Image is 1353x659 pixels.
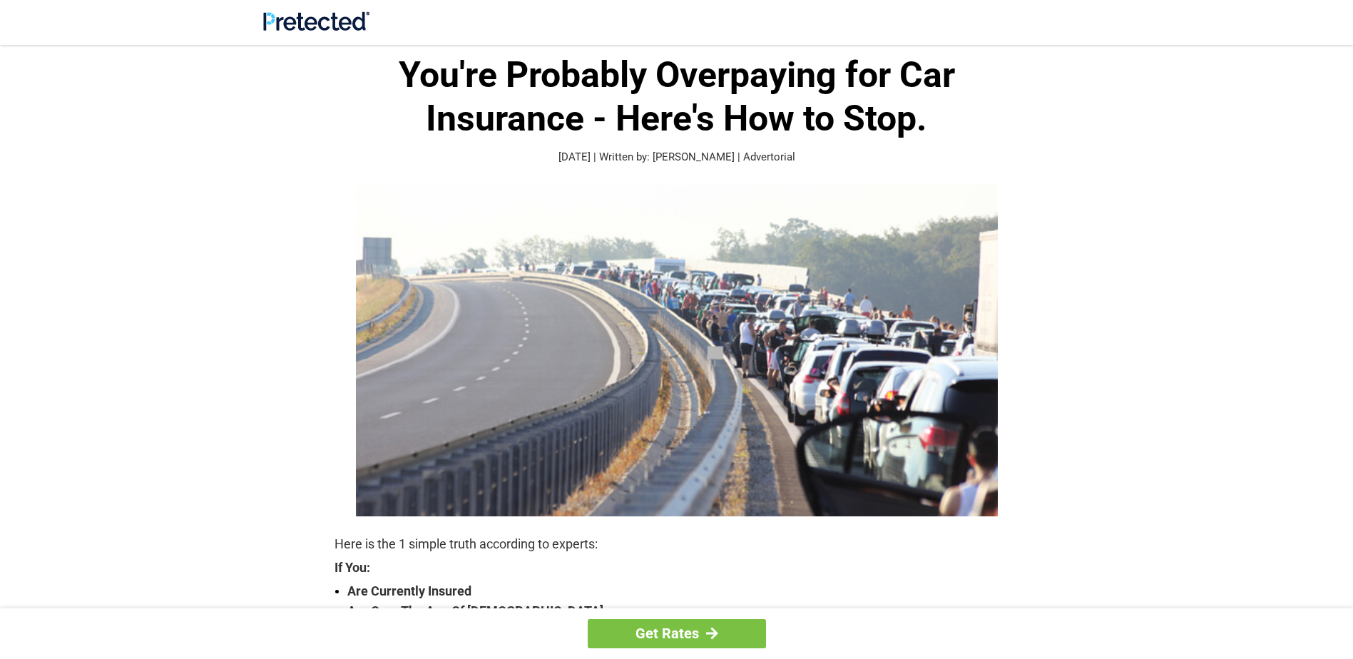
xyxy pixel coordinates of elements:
[588,619,766,648] a: Get Rates
[347,581,1019,601] strong: Are Currently Insured
[335,561,1019,574] strong: If You:
[347,601,1019,621] strong: Are Over The Age Of [DEMOGRAPHIC_DATA]
[263,20,369,34] a: Site Logo
[335,534,1019,554] p: Here is the 1 simple truth according to experts:
[335,53,1019,141] h1: You're Probably Overpaying for Car Insurance - Here's How to Stop.
[335,149,1019,165] p: [DATE] | Written by: [PERSON_NAME] | Advertorial
[263,11,369,31] img: Site Logo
